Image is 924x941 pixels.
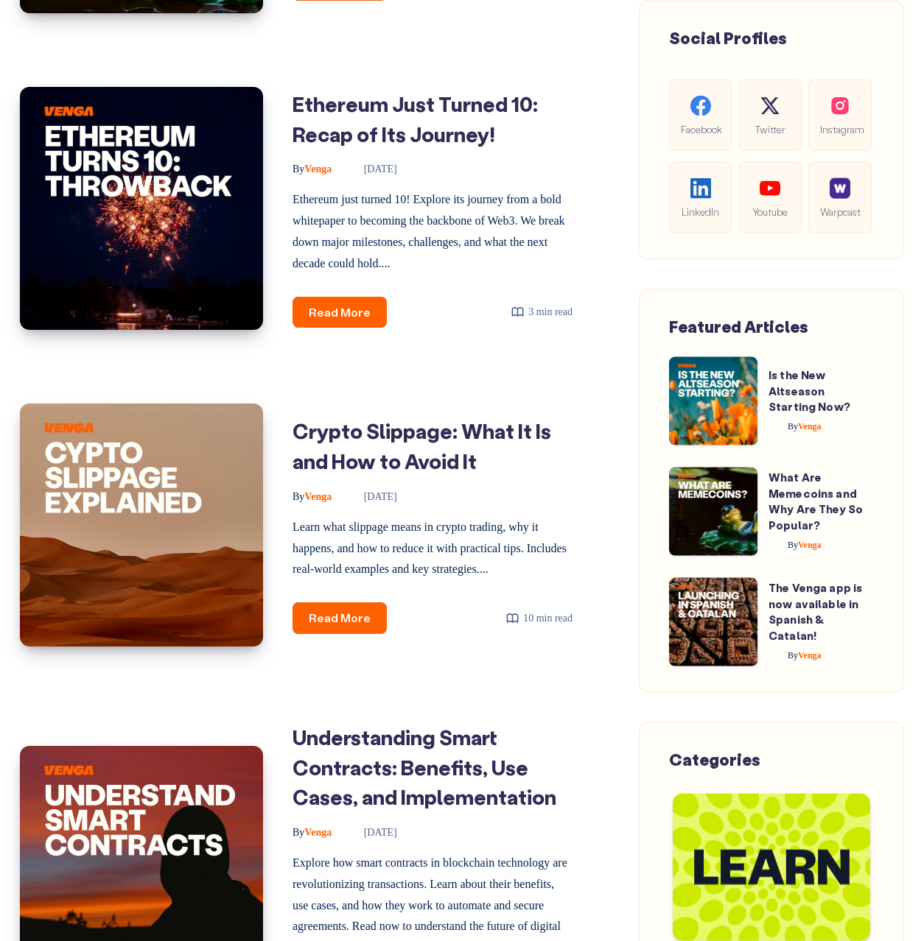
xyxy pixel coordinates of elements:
span: By [788,540,798,550]
a: LinkedIn [669,162,732,233]
time: [DATE] [343,827,397,838]
a: Is the New Altseason Starting Now? [769,367,850,414]
img: social-linkedin.be646fe421ccab3a2ad91cb58bdc9694.svg [690,178,711,199]
a: Ethereum Just Turned 10: Recap of Its Journey! [293,91,538,147]
img: social-warpcast.e8a23a7ed3178af0345123c41633f860.png [830,178,850,199]
p: Ethereum just turned 10! Explore its journey from a bold whitepaper to becoming the backbone of W... [293,189,573,274]
p: Learn what slippage means in crypto trading, why it happens, and how to reduce it with practical ... [293,517,573,580]
span: LinkedIn [681,202,720,219]
img: social-youtube.99db9aba05279f803f3e7a4a838dfb6c.svg [760,178,780,199]
a: Youtube [739,162,802,233]
img: Blog-Tag-Cover---Learn.png [673,793,870,940]
span: Social Profiles [669,27,787,49]
span: Venga [293,491,332,502]
span: Instagram [820,120,859,137]
img: Image of: Ethereum Just Turned 10: Recap of Its Journey! [20,87,263,330]
div: 10 min read [505,609,573,627]
div: 3 min read [511,303,573,321]
time: [DATE] [343,491,397,502]
span: Venga [293,827,332,838]
a: Read More [293,602,387,634]
a: Twitter [739,80,802,151]
a: ByVenga [769,650,822,660]
span: Youtube [751,202,790,219]
a: The Venga app is now available in Spanish & Catalan! [769,580,862,643]
a: ByVenga [293,827,335,838]
span: Venga [293,163,332,175]
a: ByVenga [769,540,822,550]
a: Crypto Slippage: What It Is and How to Avoid It [293,417,551,474]
span: By [788,421,798,431]
span: By [293,491,304,502]
span: Venga [788,421,822,431]
a: ByVenga [293,491,335,502]
img: Image of: Crypto Slippage: What It Is and How to Avoid It [20,403,263,646]
a: Read More [293,297,387,328]
span: Facebook [681,120,720,137]
a: Warpcast [808,162,871,233]
a: ByVenga [769,421,822,431]
span: Featured Articles [669,316,808,337]
a: Facebook [669,80,732,151]
span: Venga [788,540,822,550]
a: What Are Memecoins and Why Are They So Popular? [769,470,863,532]
span: Warpcast [820,202,859,219]
a: Instagram [808,80,871,151]
time: [DATE] [343,163,397,175]
span: Venga [788,650,822,660]
a: ByVenga [293,163,335,175]
span: By [788,650,798,660]
span: Categories [669,748,760,769]
span: By [293,827,304,838]
span: Twitter [751,120,790,137]
span: By [293,163,304,175]
a: Understanding Smart Contracts: Benefits, Use Cases, and Implementation [293,724,556,810]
